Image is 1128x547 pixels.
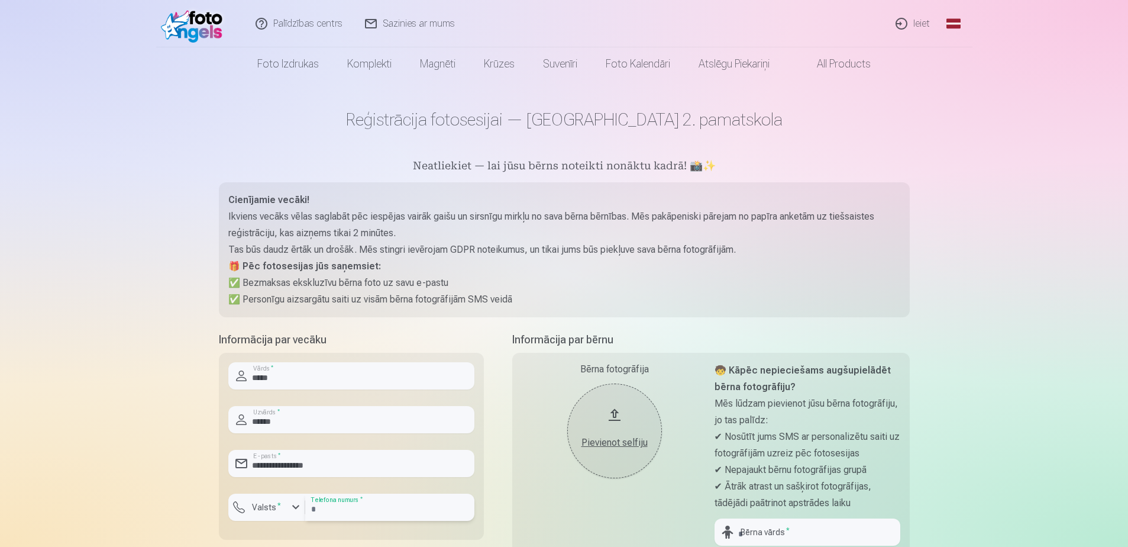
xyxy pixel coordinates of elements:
[161,5,229,43] img: /fa1
[715,395,900,429] p: Mēs lūdzam pievienot jūsu bērna fotogrāfiju, jo tas palīdz:
[592,47,684,81] a: Foto kalendāri
[228,494,305,521] button: Valsts*
[219,159,910,175] h5: Neatliekiet — lai jūsu bērns noteikti nonāktu kadrā! 📸✨
[243,47,333,81] a: Foto izdrukas
[715,365,891,392] strong: 🧒 Kāpēc nepieciešams augšupielādēt bērna fotogrāfiju?
[228,242,900,258] p: Tas būs daudz ērtāk un drošāk. Mēs stingri ievērojam GDPR noteikumus, un tikai jums būs piekļuve ...
[247,501,286,513] label: Valsts
[219,109,910,130] h1: Reģistrācija fotosesijai — [GEOGRAPHIC_DATA] 2. pamatskola
[228,194,309,205] strong: Cienījamie vecāki!
[219,332,484,348] h5: Informācija par vecāku
[470,47,529,81] a: Krūzes
[333,47,406,81] a: Komplekti
[567,384,662,478] button: Pievienot selfiju
[228,260,381,272] strong: 🎁 Pēc fotosesijas jūs saņemsiet:
[715,462,900,478] p: ✔ Nepajaukt bērnu fotogrāfijas grupā
[228,275,900,291] p: ✅ Bezmaksas ekskluzīvu bērna foto uz savu e-pastu
[228,291,900,308] p: ✅ Personīgu aizsargātu saiti uz visām bērna fotogrāfijām SMS veidā
[406,47,470,81] a: Magnēti
[715,478,900,511] p: ✔ Ātrāk atrast un sašķirot fotogrāfijas, tādējādi paātrinot apstrādes laiku
[522,362,707,377] div: Bērna fotogrāfija
[512,332,910,348] h5: Informācija par bērnu
[784,47,885,81] a: All products
[579,436,650,450] div: Pievienot selfiju
[529,47,592,81] a: Suvenīri
[684,47,784,81] a: Atslēgu piekariņi
[228,208,900,242] p: Ikviens vecāks vēlas saglabāt pēc iespējas vairāk gaišu un sirsnīgu mirkļu no sava bērna bērnības...
[715,429,900,462] p: ✔ Nosūtīt jums SMS ar personalizētu saiti uz fotogrāfijām uzreiz pēc fotosesijas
